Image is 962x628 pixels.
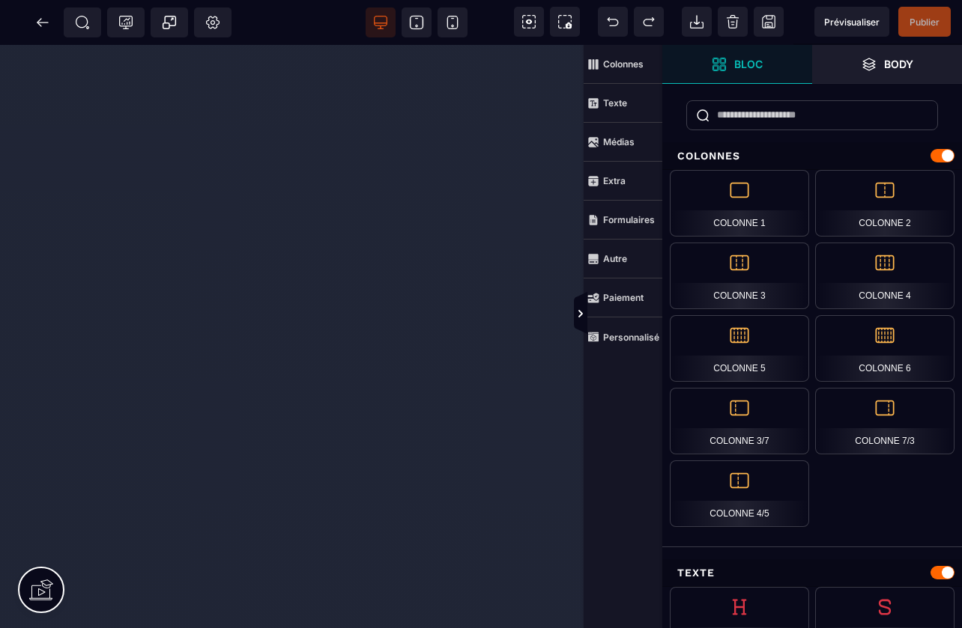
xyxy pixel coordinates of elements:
[603,175,626,186] strong: Extra
[910,16,940,28] span: Publier
[584,45,662,84] span: Colonnes
[402,7,432,37] span: Voir tablette
[584,201,662,240] span: Formulaires
[28,7,58,37] span: Retour
[670,243,809,309] div: Colonne 3
[64,7,101,37] span: Métadata SEO
[670,460,809,527] div: Colonne 4/5
[670,388,809,454] div: Colonne 3/7
[815,388,955,454] div: Colonne 7/3
[162,15,177,30] span: Popup
[151,7,188,37] span: Créer une alerte modale
[584,317,662,356] span: Personnalisé
[662,142,962,170] div: Colonnes
[194,7,232,37] span: Favicon
[514,7,544,37] span: Voir les composants
[438,7,468,37] span: Voir mobile
[603,97,627,109] strong: Texte
[884,58,913,70] strong: Body
[824,16,880,28] span: Prévisualiser
[584,162,662,201] span: Extra
[662,559,962,587] div: Texte
[584,240,662,278] span: Autre
[670,315,809,382] div: Colonne 5
[815,315,955,382] div: Colonne 6
[603,214,655,225] strong: Formulaires
[898,7,951,37] span: Enregistrer le contenu
[584,84,662,123] span: Texte
[734,58,763,70] strong: Bloc
[754,7,784,37] span: Enregistrer
[584,278,662,317] span: Paiement
[603,253,627,264] strong: Autre
[662,45,812,84] span: Ouvrir les blocs
[550,7,580,37] span: Capture d'écran
[603,58,644,70] strong: Colonnes
[107,7,145,37] span: Code de suivi
[815,170,955,237] div: Colonne 2
[366,7,396,37] span: Voir bureau
[75,15,90,30] span: SEO
[662,292,677,337] span: Afficher les vues
[718,7,748,37] span: Nettoyage
[603,292,644,303] strong: Paiement
[603,136,635,147] strong: Médias
[815,243,955,309] div: Colonne 4
[584,123,662,162] span: Médias
[118,15,133,30] span: Tracking
[670,170,809,237] div: Colonne 1
[814,7,889,37] span: Aperçu
[634,7,664,37] span: Rétablir
[682,7,712,37] span: Importer
[812,45,962,84] span: Ouvrir les calques
[205,15,220,30] span: Réglages Body
[603,332,659,343] strong: Personnalisé
[598,7,628,37] span: Défaire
